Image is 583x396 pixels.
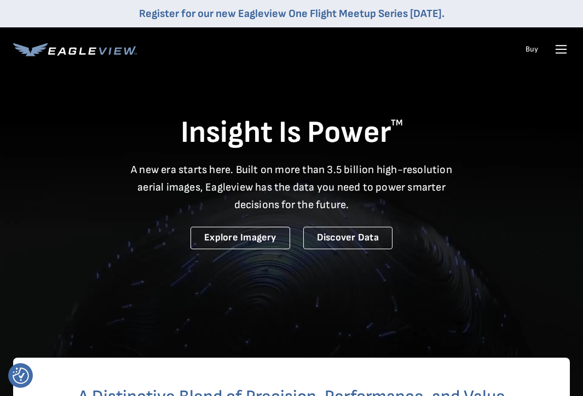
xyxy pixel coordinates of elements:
[13,368,29,384] img: Revisit consent button
[526,44,538,54] a: Buy
[139,7,445,20] a: Register for our new Eagleview One Flight Meetup Series [DATE].
[391,118,403,128] sup: TM
[303,227,392,249] a: Discover Data
[124,161,459,214] p: A new era starts here. Built on more than 3.5 billion high-resolution aerial images, Eagleview ha...
[191,227,290,249] a: Explore Imagery
[13,368,29,384] button: Consent Preferences
[13,114,570,152] h1: Insight Is Power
